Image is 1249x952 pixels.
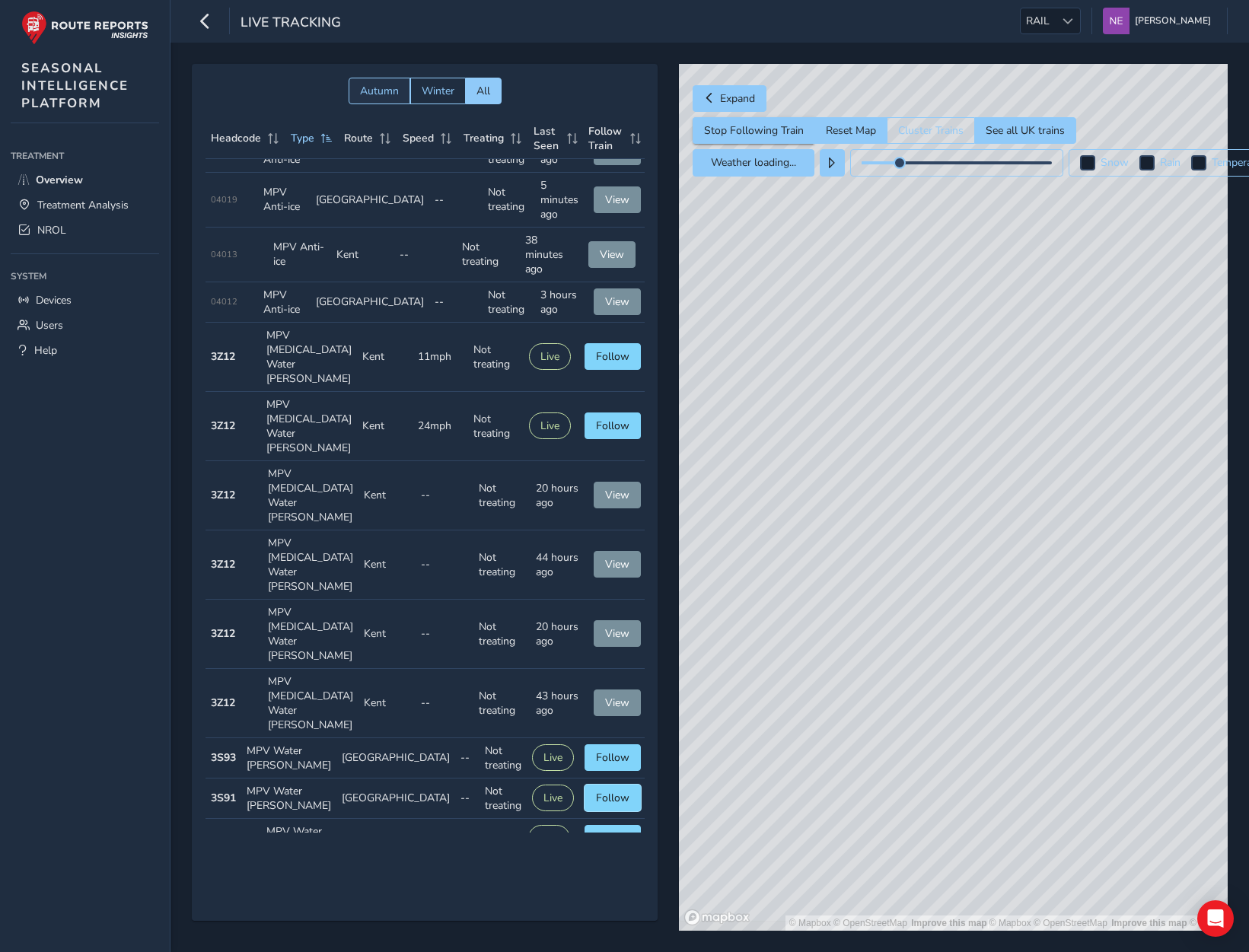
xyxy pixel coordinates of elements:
span: Treating [464,131,504,145]
td: [GEOGRAPHIC_DATA] [336,778,455,819]
span: RAIL [1021,8,1055,33]
span: View [605,626,629,641]
td: Kent [357,392,413,461]
td: Kent [358,669,416,738]
span: View [605,193,629,207]
button: Autumn [349,78,410,104]
strong: 3Z12 [211,419,235,433]
button: Live [529,343,571,370]
td: 43 hours ago [531,669,588,738]
span: NROL [37,223,66,237]
button: Stop Following Train [693,117,814,144]
span: Follow [596,791,629,805]
span: Users [36,318,63,333]
span: Follow [596,349,629,364]
td: Not treating [468,392,524,461]
button: Follow [585,744,641,771]
td: 5 minutes ago [535,173,588,228]
span: Follow [596,419,629,433]
span: Follow Train [588,124,625,153]
td: 20 hours ago [531,461,588,530]
button: View [594,551,641,578]
span: Treating [473,831,514,845]
button: View [588,241,636,268]
td: -- [416,600,473,669]
td: Not treating [473,461,531,530]
button: Follow [585,825,641,852]
span: 04019 [211,194,237,205]
button: Expand [693,85,766,112]
td: -- [455,738,480,778]
td: MPV [MEDICAL_DATA] Water [PERSON_NAME] [263,669,358,738]
td: 20 hours ago [531,600,588,669]
td: MPV [MEDICAL_DATA] Water [PERSON_NAME] [263,530,358,600]
button: Winter [410,78,465,104]
td: Not treating [473,530,531,600]
strong: 3S93 [211,750,236,765]
span: Winter [422,84,454,98]
strong: 3Z12 [211,626,235,641]
span: 04013 [211,249,237,260]
button: View [594,620,641,647]
a: Devices [11,288,159,313]
td: 38 minutes ago [520,228,583,282]
a: Help [11,338,159,363]
button: View [594,186,641,213]
span: Treatment Analysis [37,198,129,212]
td: MPV [MEDICAL_DATA] Water [PERSON_NAME] [261,392,357,461]
td: -- [416,669,473,738]
button: See all UK trains [974,117,1076,144]
span: Follow [596,831,629,845]
td: MPV Water [PERSON_NAME] [261,819,356,859]
div: Open Intercom Messenger [1197,900,1234,937]
td: -- [394,228,457,282]
strong: 3Z12 [211,696,235,710]
td: -- [429,173,482,228]
td: Not treating [457,228,520,282]
button: Live [532,785,574,811]
td: [GEOGRAPHIC_DATA] [311,173,429,228]
td: MPV Anti-ice [258,282,311,323]
div: Treatment [11,145,159,167]
td: Not treating [483,282,535,323]
strong: 3Z12 [211,349,235,364]
td: 11mph [413,323,468,392]
span: Help [34,343,57,358]
td: MPV [MEDICAL_DATA] Water [PERSON_NAME] [263,600,358,669]
img: diamond-layout [1103,8,1130,34]
td: MPV Anti-ice [258,173,311,228]
td: Not treating [480,738,527,778]
button: View [594,689,641,716]
td: 24mph [413,392,468,461]
span: Route [344,131,373,145]
td: MPV [MEDICAL_DATA] Water [PERSON_NAME] [263,461,358,530]
td: 44 hours ago [531,530,588,600]
strong: 3Z12 [211,488,235,502]
td: Not treating [468,323,524,392]
button: Weather loading... [693,149,814,177]
span: View [600,247,624,262]
td: -- [429,282,482,323]
span: 04012 [211,296,237,307]
a: Overview [11,167,159,193]
span: Speed [403,131,434,145]
td: 8mph [412,819,467,859]
button: Follow [585,343,641,370]
span: Devices [36,293,72,307]
td: Kent [358,600,416,669]
button: Cluster Trains [887,117,974,144]
td: Kent [357,323,413,392]
td: -- [416,530,473,600]
label: Rain [1160,158,1180,168]
span: Follow [596,750,629,765]
td: MPV [MEDICAL_DATA] Water [PERSON_NAME] [261,323,357,392]
td: Not treating [483,173,535,228]
label: Snow [1101,158,1129,168]
button: Live [528,825,570,852]
td: [GEOGRAPHIC_DATA] [336,738,455,778]
td: -- [416,461,473,530]
td: Not treating [480,778,527,819]
button: Follow [585,785,641,811]
strong: 3S91 [211,791,236,805]
span: View [605,557,629,572]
